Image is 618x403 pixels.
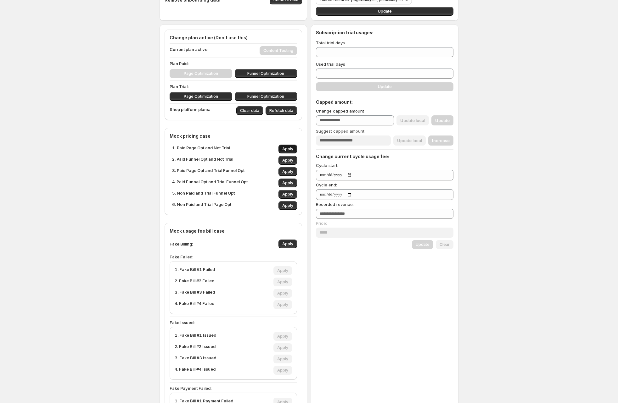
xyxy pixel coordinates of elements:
span: Apply [282,241,293,246]
button: Apply [278,179,297,187]
p: 6. Non Paid and Trial Page Opt [172,201,231,210]
p: 2. Paid Funnel Opt and Not Trial [172,156,233,165]
p: 1. Paid Page Opt and Not Trial [172,145,230,153]
h4: Subscription trial usages: [316,30,374,36]
p: Plan Paid: [170,60,297,67]
p: Fake Billing: [170,241,193,247]
h4: Mock pricing case [170,133,297,139]
span: Apply [282,169,293,174]
span: Apply [282,158,293,163]
span: Cycle end: [316,182,337,187]
p: Current plan active: [170,46,209,55]
h4: Change plan active (Don't use this) [170,35,297,41]
button: Apply [278,156,297,165]
p: 2. Fake Bill #2 Failed [175,278,214,286]
span: Funnel Optimization [247,94,284,99]
p: 4. Paid Funnel Opt and Trial Funnel Opt [172,179,248,187]
button: Funnel Optimization [235,69,297,78]
span: Price: [316,221,327,226]
h4: Mock usage fee bill case [170,228,297,234]
span: Used trial days [316,62,345,67]
p: 3. Fake Bill #3 Failed [175,289,215,298]
h4: Change current cycle usage fee: [316,153,453,160]
span: Funnel Optimization [247,71,284,76]
p: 1. Fake Bill #1 Failed [175,266,215,275]
button: Apply [278,190,297,199]
button: Apply [278,240,297,248]
span: Apply [282,203,293,208]
button: Update [316,7,453,16]
span: Suggest capped amount [316,129,364,134]
p: 3. Paid Page Opt and Trial Funnel Opt [172,167,244,176]
p: 5. Non Paid and Trial Funnel Opt [172,190,235,199]
button: Refetch data [266,106,297,115]
span: Apply [282,192,293,197]
button: Clear data [236,106,263,115]
p: Fake Issued: [170,319,297,326]
p: Plan Trial: [170,83,297,90]
span: Recorded revenue: [316,202,354,207]
p: 4. Fake Bill #4 Issued [175,366,216,375]
span: Total trial days [316,40,345,45]
button: Apply [278,167,297,176]
span: Refetch data [269,108,293,113]
p: 4. Fake Bill #4 Failed [175,300,214,309]
button: Funnel Optimization [235,92,297,101]
p: Shop platform plans: [170,106,210,115]
span: Clear data [240,108,259,113]
h4: Capped amount: [316,99,453,105]
p: 2. Fake Bill #2 Issued [175,343,216,352]
span: Apply [282,180,293,185]
p: Fake Payment Failed: [170,385,297,391]
span: Cycle start: [316,163,338,168]
span: Page Optimization [184,94,218,99]
span: Update [378,9,392,14]
span: Change capped amount [316,108,364,113]
button: Apply [278,145,297,153]
span: Apply [282,146,293,152]
p: 1. Fake Bill #1 Issued [175,332,216,341]
p: Fake Failed: [170,254,297,260]
button: Page Optimization [170,92,232,101]
p: 3. Fake Bill #3 Issued [175,355,216,363]
button: Apply [278,201,297,210]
